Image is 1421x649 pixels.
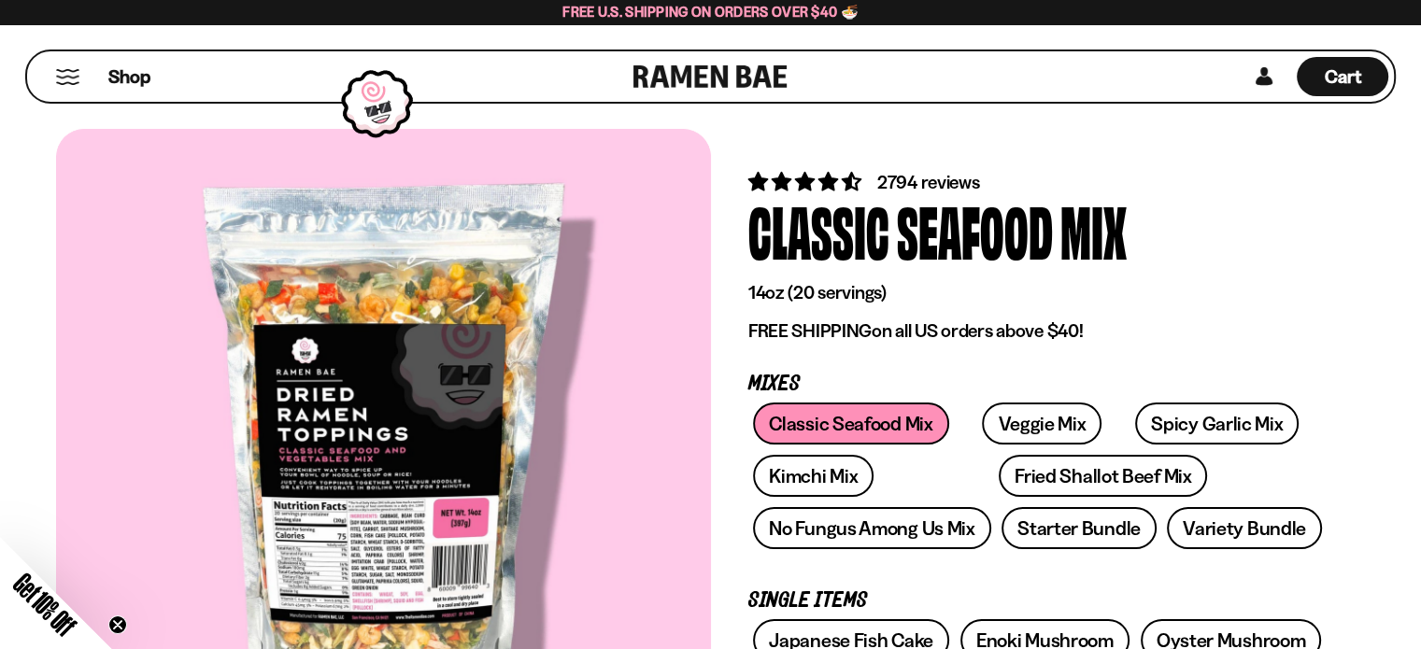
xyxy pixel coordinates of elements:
[748,375,1328,393] p: Mixes
[1297,51,1388,102] div: Cart
[748,319,872,342] strong: FREE SHIPPING
[748,195,889,265] div: Classic
[1060,195,1127,265] div: Mix
[1002,507,1157,549] a: Starter Bundle
[1167,507,1322,549] a: Variety Bundle
[753,455,874,497] a: Kimchi Mix
[748,319,1328,343] p: on all US orders above $40!
[108,64,150,90] span: Shop
[748,592,1328,610] p: Single Items
[877,171,980,193] span: 2794 reviews
[55,69,80,85] button: Mobile Menu Trigger
[8,568,81,641] span: Get 10% Off
[753,507,990,549] a: No Fungus Among Us Mix
[108,615,127,634] button: Close teaser
[982,402,1101,444] a: Veggie Mix
[1135,402,1299,444] a: Spicy Garlic Mix
[897,195,1053,265] div: Seafood
[748,170,865,193] span: 4.68 stars
[748,281,1328,304] p: 14oz (20 servings)
[108,57,150,96] a: Shop
[999,455,1207,497] a: Fried Shallot Beef Mix
[1325,65,1361,88] span: Cart
[562,3,859,21] span: Free U.S. Shipping on Orders over $40 🍜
